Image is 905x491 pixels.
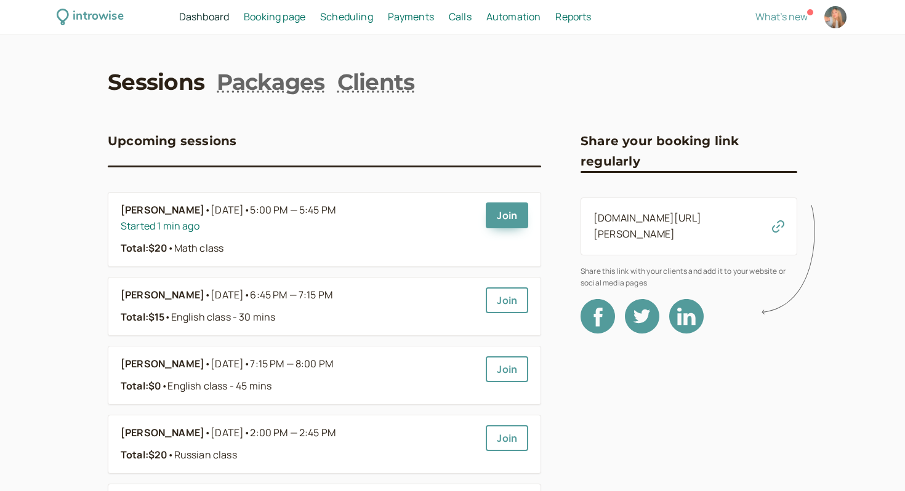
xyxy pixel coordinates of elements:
[121,425,204,441] b: [PERSON_NAME]
[204,287,211,303] span: •
[179,9,229,25] a: Dashboard
[108,131,236,151] h3: Upcoming sessions
[121,287,204,303] b: [PERSON_NAME]
[250,426,336,439] span: 2:00 PM — 2:45 PM
[449,10,472,23] span: Calls
[755,11,808,22] button: What's new
[108,66,204,97] a: Sessions
[167,241,174,255] span: •
[211,356,333,372] span: [DATE]
[843,432,905,491] iframe: Chat Widget
[593,211,701,241] a: [DOMAIN_NAME][URL][PERSON_NAME]
[486,10,541,23] span: Automation
[204,356,211,372] span: •
[581,265,797,289] span: Share this link with your clients and add it to your website or social media pages
[167,241,223,255] span: Math class
[211,287,332,303] span: [DATE]
[121,202,476,257] a: [PERSON_NAME]•[DATE]•5:00 PM — 5:45 PMStarted 1 min agoTotal:$20•Math class
[121,356,476,394] a: [PERSON_NAME]•[DATE]•7:15 PM — 8:00 PMTotal:$0•English class - 45 mins
[217,66,324,97] a: Packages
[167,448,174,461] span: •
[211,425,336,441] span: [DATE]
[204,425,211,441] span: •
[250,203,336,217] span: 5:00 PM — 5:45 PM
[755,10,808,23] span: What's new
[57,7,124,26] a: introwise
[337,66,415,97] a: Clients
[164,310,275,324] span: English class - 30 mins
[121,241,167,255] strong: Total: $20
[167,448,236,461] span: Russian class
[250,288,332,301] span: 6:45 PM — 7:15 PM
[121,448,167,461] strong: Total: $20
[161,379,271,393] span: English class - 45 mins
[449,9,472,25] a: Calls
[204,202,211,218] span: •
[121,310,164,324] strong: Total: $15
[211,202,336,218] span: [DATE]
[179,10,229,23] span: Dashboard
[121,379,161,393] strong: Total: $0
[486,202,528,228] a: Join
[121,202,204,218] b: [PERSON_NAME]
[486,425,528,451] a: Join
[555,9,591,25] a: Reports
[244,288,250,301] span: •
[250,357,333,370] span: 7:15 PM — 8:00 PM
[244,10,305,23] span: Booking page
[388,10,434,23] span: Payments
[486,356,528,382] a: Join
[320,10,373,23] span: Scheduling
[320,9,373,25] a: Scheduling
[555,10,591,23] span: Reports
[244,203,250,217] span: •
[164,310,171,324] span: •
[486,9,541,25] a: Automation
[823,4,848,30] a: Account
[121,287,476,325] a: [PERSON_NAME]•[DATE]•6:45 PM — 7:15 PMTotal:$15•English class - 30 mins
[161,379,167,393] span: •
[244,9,305,25] a: Booking page
[581,131,797,171] h3: Share your booking link regularly
[73,7,123,26] div: introwise
[244,426,250,439] span: •
[244,357,250,370] span: •
[388,9,434,25] a: Payments
[121,425,476,463] a: [PERSON_NAME]•[DATE]•2:00 PM — 2:45 PMTotal:$20•Russian class
[121,218,476,234] div: Started 1 min ago
[121,356,204,372] b: [PERSON_NAME]
[486,287,528,313] a: Join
